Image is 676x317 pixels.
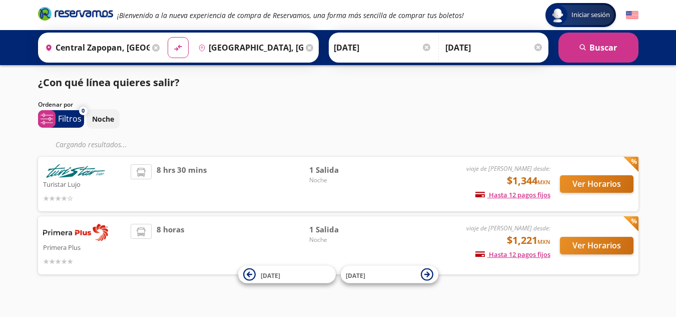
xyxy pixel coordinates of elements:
[92,114,114,124] p: Noche
[560,237,633,254] button: Ver Horarios
[117,11,464,20] em: ¡Bienvenido a la nueva experiencia de compra de Reservamos, una forma más sencilla de comprar tus...
[82,107,85,115] span: 0
[56,140,127,149] em: Cargando resultados ...
[309,164,379,176] span: 1 Salida
[507,173,550,188] span: $1,344
[43,241,126,253] p: Primera Plus
[445,35,543,60] input: Opcional
[309,224,379,235] span: 1 Salida
[475,190,550,199] span: Hasta 12 pagos fijos
[38,6,113,24] a: Brand Logo
[341,266,438,283] button: [DATE]
[626,9,638,22] button: English
[475,250,550,259] span: Hasta 12 pagos fijos
[466,164,550,173] em: viaje de [PERSON_NAME] desde:
[43,224,108,241] img: Primera Plus
[507,233,550,248] span: $1,221
[261,271,280,279] span: [DATE]
[41,35,150,60] input: Buscar Origen
[238,266,336,283] button: [DATE]
[58,113,82,125] p: Filtros
[537,178,550,186] small: MXN
[560,175,633,193] button: Ver Horarios
[38,110,84,128] button: 0Filtros
[38,6,113,21] i: Brand Logo
[466,224,550,232] em: viaje de [PERSON_NAME] desde:
[43,164,108,178] img: Turistar Lujo
[567,10,614,20] span: Iniciar sesión
[309,176,379,185] span: Noche
[558,33,638,63] button: Buscar
[38,75,180,90] p: ¿Con qué línea quieres salir?
[38,100,73,109] p: Ordenar por
[537,238,550,245] small: MXN
[309,235,379,244] span: Noche
[194,35,303,60] input: Buscar Destino
[157,224,184,267] span: 8 horas
[87,109,120,129] button: Noche
[334,35,432,60] input: Elegir Fecha
[43,178,126,190] p: Turistar Lujo
[346,271,365,279] span: [DATE]
[157,164,207,204] span: 8 hrs 30 mins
